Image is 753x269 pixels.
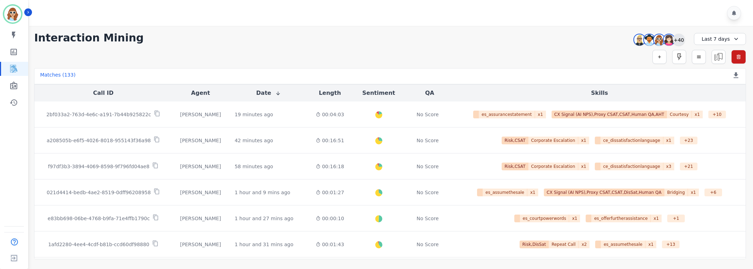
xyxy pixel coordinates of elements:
[527,189,538,196] span: x 1
[502,137,528,144] span: Risk,CSAT
[528,163,578,170] span: Corporate Escalation
[673,34,685,46] div: +40
[600,163,663,170] span: ce_dissatisfactionlanguage
[688,189,699,196] span: x 1
[535,111,546,118] span: x 1
[48,163,150,170] p: f97df3b3-3894-4069-8598-9f796fd04ae8
[417,215,439,222] div: No Score
[549,241,579,248] span: Repeat Call
[362,89,395,97] button: Sentiment
[680,163,697,170] div: + 21
[40,71,76,81] div: Matches ( 133 )
[314,189,346,196] div: 00:01:27
[234,215,293,222] div: 1 hour and 27 mins ago
[234,241,293,248] div: 1 hour and 31 mins ago
[479,111,535,118] span: es_assurancestatement
[234,163,273,170] div: 58 minutes ago
[520,215,569,222] span: es_courtpowerwords
[645,241,656,248] span: x 1
[663,163,674,170] span: x 3
[667,111,692,118] span: Courtesy
[591,215,651,222] span: es_offerfurtherassistance
[178,137,224,144] div: [PERSON_NAME]
[178,163,224,170] div: [PERSON_NAME]
[47,189,151,196] p: 021d4414-bedb-4ae2-8519-0dff96208958
[663,137,674,144] span: x 1
[694,33,746,45] div: Last 7 days
[178,111,224,118] div: [PERSON_NAME]
[178,215,224,222] div: [PERSON_NAME]
[579,241,590,248] span: x 2
[578,137,589,144] span: x 1
[417,111,439,118] div: No Score
[314,137,346,144] div: 00:16:51
[417,137,439,144] div: No Score
[692,111,703,118] span: x 1
[234,137,273,144] div: 42 minutes ago
[47,137,151,144] p: a208505b-e6f5-4026-8018-955143f36a98
[662,241,680,248] div: + 13
[528,137,578,144] span: Corporate Escalation
[93,89,114,97] button: Call ID
[4,6,21,22] img: Bordered avatar
[680,137,697,144] div: + 23
[601,241,645,248] span: es_assumethesale
[578,163,589,170] span: x 1
[552,111,667,118] span: CX Signal (AI NPS),Proxy CSAT,CSAT,Human QA,AHT
[319,89,341,97] button: Length
[314,241,346,248] div: 00:01:43
[314,111,346,118] div: 00:04:03
[48,215,150,222] p: e83bb698-06be-4768-b9fa-71e4ffb1790c
[234,111,273,118] div: 19 minutes ago
[569,215,580,222] span: x 1
[48,241,149,248] p: 1afd2280-4ee4-4cdf-b81b-ccd60df98880
[256,89,281,97] button: Date
[34,32,144,44] h1: Interaction Mining
[178,241,224,248] div: [PERSON_NAME]
[502,163,528,170] span: Risk,CSAT
[191,89,210,97] button: Agent
[178,189,224,196] div: [PERSON_NAME]
[314,215,346,222] div: 00:00:10
[544,189,664,196] span: CX Signal (AI NPS),Proxy CSAT,CSAT,DisSat,Human QA
[417,163,439,170] div: No Score
[520,241,549,248] span: Risk,DisSat
[417,189,439,196] div: No Score
[417,241,439,248] div: No Score
[425,89,434,97] button: QA
[46,111,151,118] p: 2bf033a2-763d-4e6c-a191-7b44b925822c
[483,189,527,196] span: es_assumethesale
[667,215,685,222] div: + 1
[651,215,662,222] span: x 1
[704,189,722,196] div: + 6
[708,111,726,118] div: + 10
[664,189,688,196] span: Bridging
[591,89,608,97] button: Skills
[314,163,346,170] div: 00:16:18
[234,189,290,196] div: 1 hour and 9 mins ago
[600,137,663,144] span: ce_dissatisfactionlanguage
